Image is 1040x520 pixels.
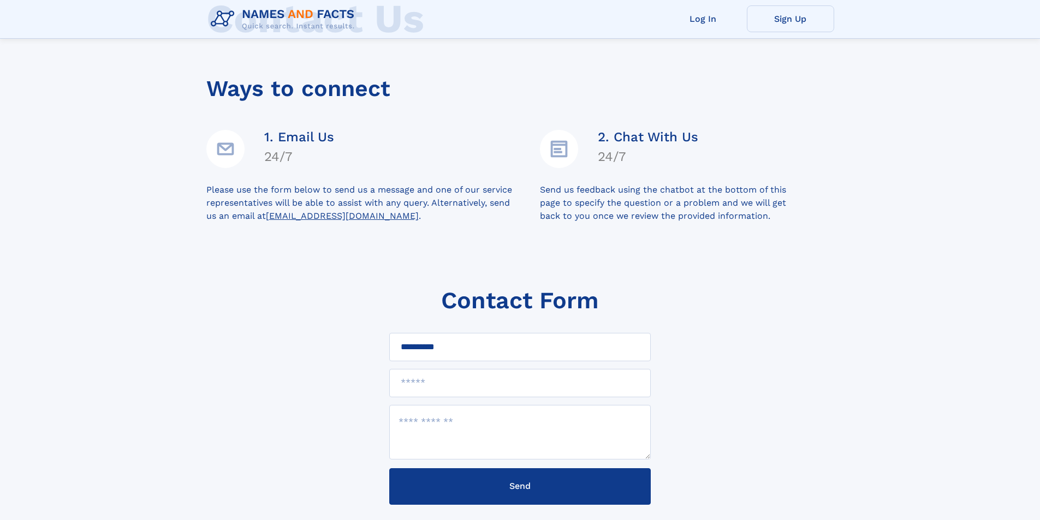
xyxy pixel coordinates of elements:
[206,130,245,168] img: Email Address Icon
[206,61,834,106] div: Ways to connect
[747,5,834,32] a: Sign Up
[598,149,698,164] h4: 24/7
[206,183,540,223] div: Please use the form below to send us a message and one of our service representatives will be abl...
[598,129,698,145] h4: 2. Chat With Us
[389,468,651,505] button: Send
[441,287,599,314] h1: Contact Form
[659,5,747,32] a: Log In
[540,183,834,223] div: Send us feedback using the chatbot at the bottom of this page to specify the question or a proble...
[540,130,578,168] img: Details Icon
[206,4,364,34] img: Logo Names and Facts
[266,211,419,221] a: [EMAIL_ADDRESS][DOMAIN_NAME]
[264,129,334,145] h4: 1. Email Us
[264,149,334,164] h4: 24/7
